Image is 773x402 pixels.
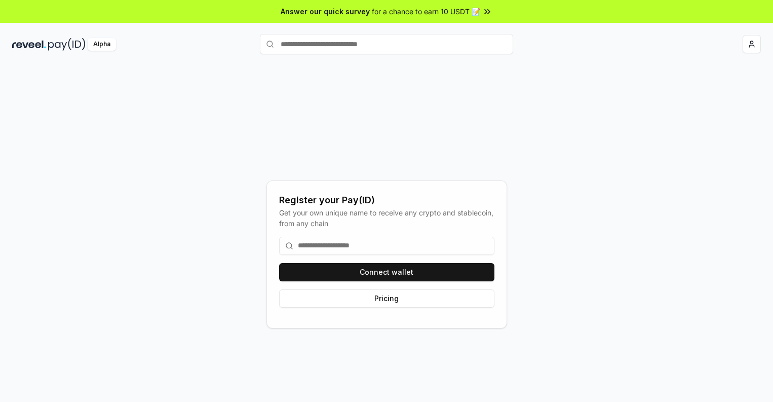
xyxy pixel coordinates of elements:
img: reveel_dark [12,38,46,51]
button: Pricing [279,289,494,308]
div: Get your own unique name to receive any crypto and stablecoin, from any chain [279,207,494,229]
img: pay_id [48,38,86,51]
span: for a chance to earn 10 USDT 📝 [372,6,480,17]
button: Connect wallet [279,263,494,281]
span: Answer our quick survey [281,6,370,17]
div: Register your Pay(ID) [279,193,494,207]
div: Alpha [88,38,116,51]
